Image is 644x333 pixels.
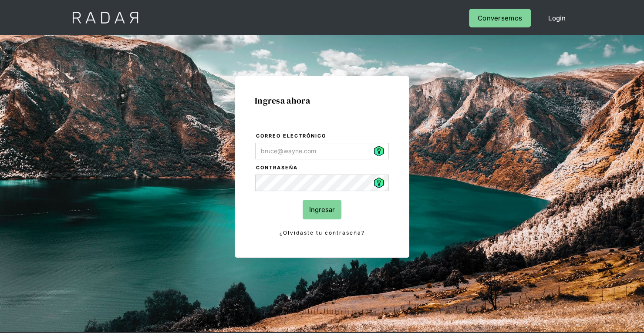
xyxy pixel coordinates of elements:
input: bruce@wayne.com [255,143,389,159]
form: Login Form [255,131,389,238]
a: Conversemos [469,9,531,27]
label: Contraseña [256,164,389,172]
label: Correo electrónico [256,132,389,141]
a: ¿Olvidaste tu contraseña? [255,228,389,238]
h1: Ingresa ahora [255,96,389,105]
a: Login [539,9,575,27]
input: Ingresar [303,200,341,219]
